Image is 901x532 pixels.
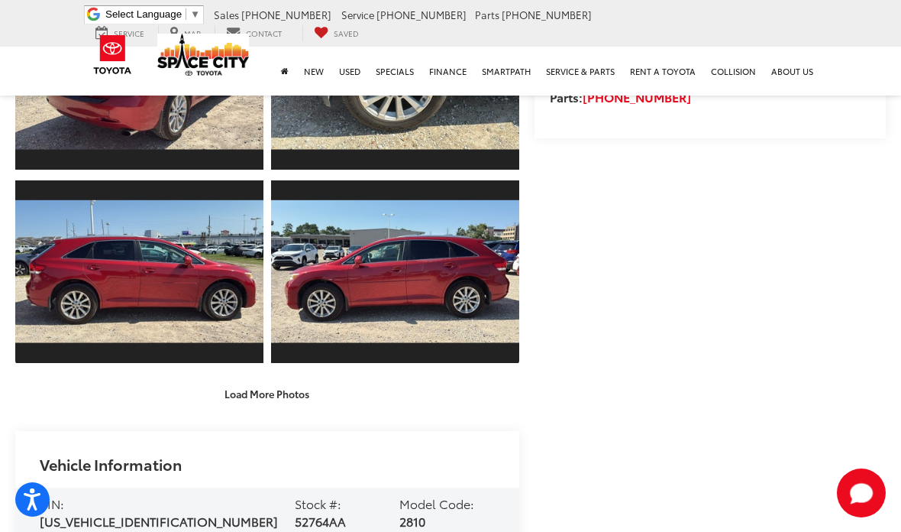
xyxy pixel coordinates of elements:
[341,8,374,21] span: Service
[764,47,821,96] a: About Us
[40,512,278,530] span: [US_VEHICLE_IDENTIFICATION_NUMBER]
[214,381,320,407] button: Load More Photos
[334,28,359,39] span: Saved
[550,88,691,105] strong: Parts:
[538,47,622,96] a: Service & Parts
[269,200,522,342] img: 2009 Toyota VENZA Base
[271,179,519,365] a: Expand Photo 7
[837,469,886,517] svg: Start Chat
[40,456,182,472] h2: Vehicle Information
[368,47,421,96] a: Specials
[157,34,249,76] img: Space City Toyota
[399,495,474,512] span: Model Code:
[622,47,703,96] a: Rent a Toyota
[114,28,144,39] span: Service
[215,25,293,41] a: Contact
[502,8,592,21] span: [PHONE_NUMBER]
[13,200,266,342] img: 2009 Toyota VENZA Base
[40,495,64,512] span: VIN:
[475,8,499,21] span: Parts
[273,47,296,96] a: Home
[13,7,266,149] img: 2009 Toyota VENZA Base
[296,47,331,96] a: New
[184,28,201,39] span: Map
[331,47,368,96] a: Used
[105,8,182,20] span: Select Language
[214,8,239,21] span: Sales
[241,8,331,21] span: [PHONE_NUMBER]
[84,25,156,41] a: Service
[246,28,282,39] span: Contact
[421,47,474,96] a: Finance
[295,495,341,512] span: Stock #:
[837,469,886,517] button: Toggle Chat Window
[583,88,691,105] a: [PHONE_NUMBER]
[105,8,200,20] a: Select Language​
[703,47,764,96] a: Collision
[376,8,467,21] span: [PHONE_NUMBER]
[269,7,522,149] img: 2009 Toyota VENZA Base
[399,512,425,530] span: 2810
[15,179,263,365] a: Expand Photo 6
[158,25,212,41] a: Map
[295,512,346,530] span: 52764AA
[474,47,538,96] a: SmartPath
[190,8,200,20] span: ▼
[302,25,370,41] a: My Saved Vehicles
[84,30,141,79] img: Toyota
